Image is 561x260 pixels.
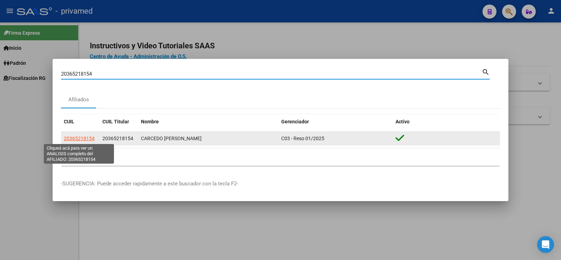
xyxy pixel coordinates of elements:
[68,96,89,104] div: Afiliados
[537,236,554,253] div: Open Intercom Messenger
[396,119,410,124] span: Activo
[61,114,100,129] datatable-header-cell: CUIL
[102,136,133,141] span: 20365218154
[138,114,278,129] datatable-header-cell: Nombre
[281,119,309,124] span: Gerenciador
[281,136,324,141] span: C03 - Reso 01/2025
[141,135,276,143] div: CARCEDO [PERSON_NAME]
[102,119,129,124] span: CUIL Titular
[61,180,500,188] p: -SUGERENCIA: Puede acceder rapidamente a este buscador con la tecla F2-
[278,114,393,129] datatable-header-cell: Gerenciador
[141,119,159,124] span: Nombre
[64,136,95,141] span: 20365218154
[482,67,490,76] mat-icon: search
[64,119,74,124] span: CUIL
[100,114,138,129] datatable-header-cell: CUIL Titular
[61,148,500,166] div: 1 total
[393,114,500,129] datatable-header-cell: Activo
